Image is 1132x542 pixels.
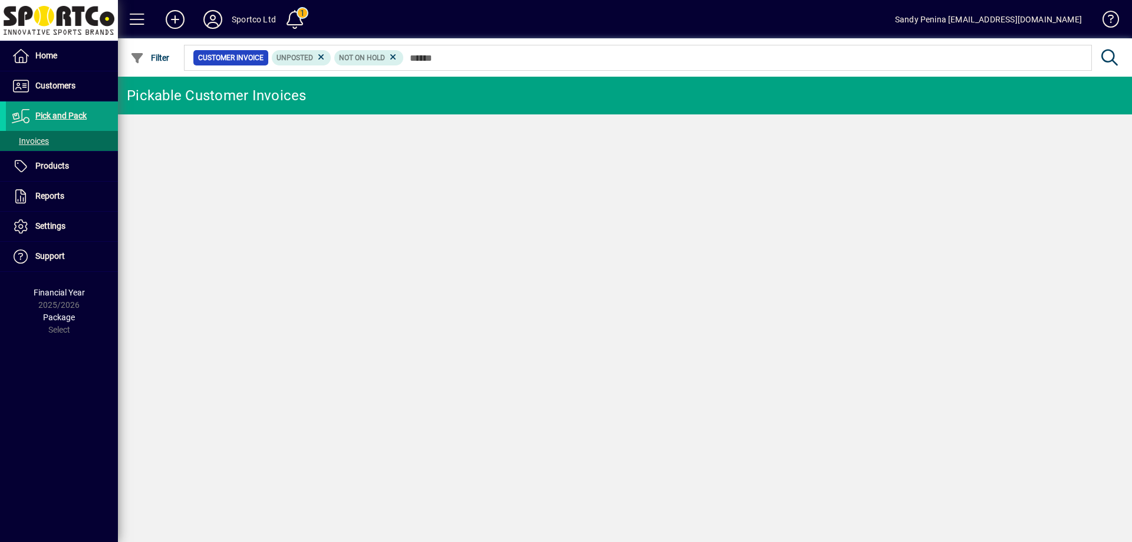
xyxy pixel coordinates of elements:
[34,288,85,297] span: Financial Year
[272,50,331,65] mat-chip: Customer Invoice Status: Unposted
[130,53,170,63] span: Filter
[6,212,118,241] a: Settings
[12,136,49,146] span: Invoices
[6,152,118,181] a: Products
[194,9,232,30] button: Profile
[35,191,64,201] span: Reports
[198,52,264,64] span: Customer Invoice
[6,131,118,151] a: Invoices
[127,47,173,68] button: Filter
[156,9,194,30] button: Add
[35,111,87,120] span: Pick and Pack
[334,50,403,65] mat-chip: Hold Status: Not On Hold
[35,221,65,231] span: Settings
[277,54,313,62] span: Unposted
[43,313,75,322] span: Package
[6,71,118,101] a: Customers
[6,182,118,211] a: Reports
[232,10,276,29] div: Sportco Ltd
[6,242,118,271] a: Support
[339,54,385,62] span: Not On Hold
[35,81,75,90] span: Customers
[1094,2,1117,41] a: Knowledge Base
[35,161,69,170] span: Products
[35,251,65,261] span: Support
[127,86,307,105] div: Pickable Customer Invoices
[6,41,118,71] a: Home
[895,10,1082,29] div: Sandy Penina [EMAIL_ADDRESS][DOMAIN_NAME]
[35,51,57,60] span: Home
